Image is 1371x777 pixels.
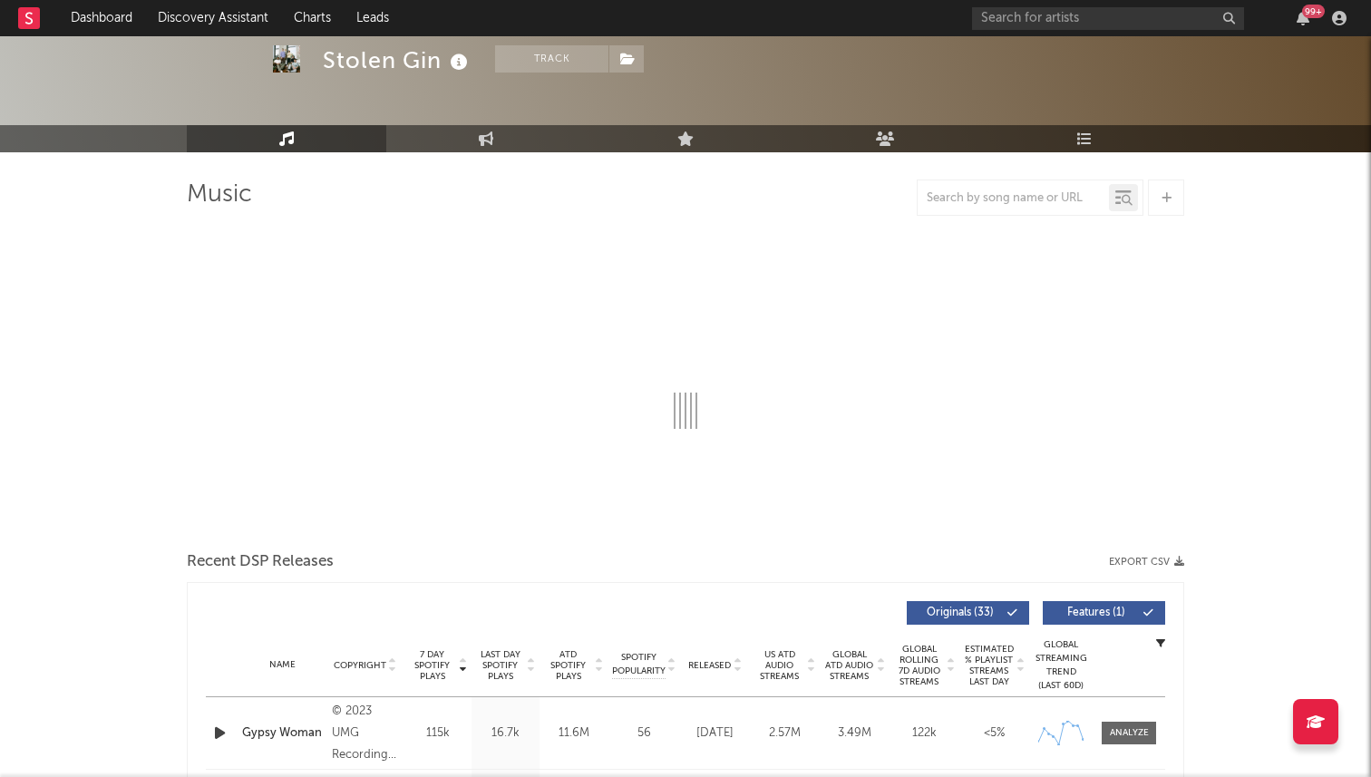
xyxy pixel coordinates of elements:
button: Features(1) [1043,601,1165,625]
div: [DATE] [685,724,745,743]
span: 7 Day Spotify Plays [408,649,456,682]
div: <5% [964,724,1025,743]
div: 2.57M [754,724,815,743]
button: Track [495,45,608,73]
button: 99+ [1297,11,1309,25]
div: Name [242,658,323,672]
div: 115k [408,724,467,743]
div: 16.7k [476,724,535,743]
span: ATD Spotify Plays [544,649,592,682]
span: Originals ( 33 ) [919,607,1002,618]
span: Features ( 1 ) [1055,607,1138,618]
button: Originals(33) [907,601,1029,625]
button: Export CSV [1109,557,1184,568]
input: Search by song name or URL [918,191,1109,206]
span: Copyright [334,660,386,671]
span: Spotify Popularity [612,651,666,678]
span: Last Day Spotify Plays [476,649,524,682]
span: Recent DSP Releases [187,551,334,573]
div: 11.6M [544,724,603,743]
div: © 2023 UMG Recordings, Inc. & [PERSON_NAME] Worldwide Inc. [332,701,399,766]
span: Global ATD Audio Streams [824,649,874,682]
span: Global Rolling 7D Audio Streams [894,644,944,687]
span: US ATD Audio Streams [754,649,804,682]
span: Released [688,660,731,671]
div: 122k [894,724,955,743]
span: Estimated % Playlist Streams Last Day [964,644,1014,687]
div: 3.49M [824,724,885,743]
div: 99 + [1302,5,1325,18]
div: Global Streaming Trend (Last 60D) [1034,638,1088,693]
input: Search for artists [972,7,1244,30]
div: Stolen Gin [323,45,472,75]
a: Gypsy Woman [242,724,323,743]
div: 56 [612,724,676,743]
